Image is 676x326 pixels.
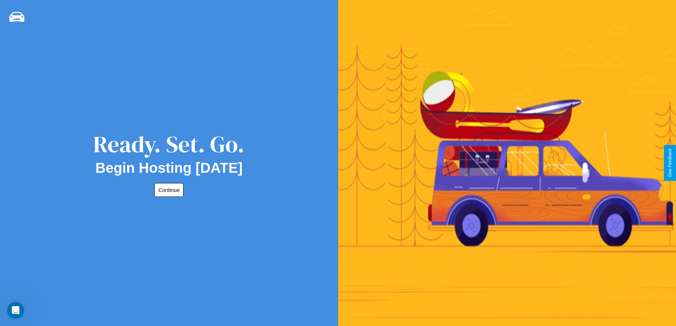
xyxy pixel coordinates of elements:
h2: Begin Hosting [DATE] [95,160,243,176]
div: Give Feedback [667,149,672,177]
div: Ready. Set. Go. [93,128,244,160]
button: Continue [154,183,183,197]
iframe: Intercom live chat [7,302,24,319]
